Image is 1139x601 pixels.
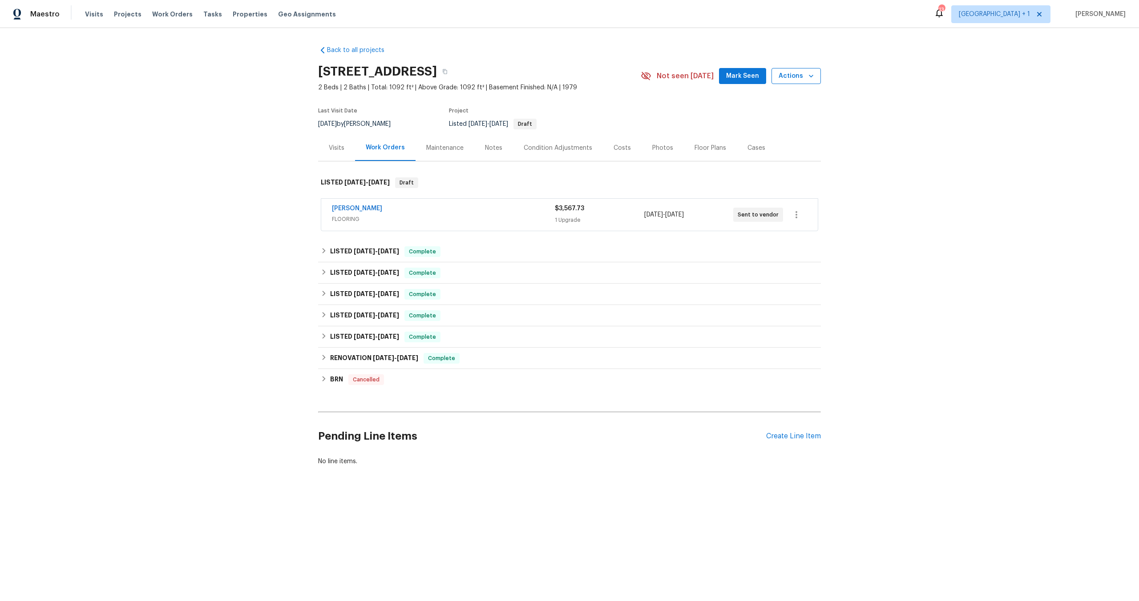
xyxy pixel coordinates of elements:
[644,210,684,219] span: -
[354,312,375,318] span: [DATE]
[396,178,417,187] span: Draft
[368,179,390,185] span: [DATE]
[321,177,390,188] h6: LISTED
[366,143,405,152] div: Work Orders
[85,10,103,19] span: Visits
[329,144,344,152] div: Visits
[747,144,765,152] div: Cases
[318,121,337,127] span: [DATE]
[318,457,821,466] div: No line items.
[318,168,821,197] div: LISTED [DATE]-[DATE]Draft
[1072,10,1126,19] span: [PERSON_NAME]
[449,108,469,113] span: Project
[405,290,440,299] span: Complete
[378,248,399,254] span: [DATE]
[766,432,821,441] div: Create Line Item
[332,215,555,224] span: FLOORING
[665,212,684,218] span: [DATE]
[344,179,366,185] span: [DATE]
[318,326,821,348] div: LISTED [DATE]-[DATE]Complete
[405,247,440,256] span: Complete
[614,144,631,152] div: Costs
[485,144,502,152] div: Notes
[555,205,584,212] span: $3,567.73
[514,121,536,127] span: Draft
[330,310,399,321] h6: LISTED
[449,121,537,127] span: Listed
[354,333,399,340] span: -
[318,284,821,305] div: LISTED [DATE]-[DATE]Complete
[378,312,399,318] span: [DATE]
[426,144,464,152] div: Maintenance
[397,355,418,361] span: [DATE]
[524,144,592,152] div: Condition Adjustments
[959,10,1030,19] span: [GEOGRAPHIC_DATA] + 1
[738,210,782,219] span: Sent to vendor
[318,369,821,390] div: BRN Cancelled
[779,71,814,82] span: Actions
[318,305,821,326] div: LISTED [DATE]-[DATE]Complete
[318,119,401,129] div: by [PERSON_NAME]
[318,67,437,76] h2: [STREET_ADDRESS]
[354,333,375,340] span: [DATE]
[330,268,399,278] h6: LISTED
[330,246,399,257] h6: LISTED
[318,262,821,284] div: LISTED [DATE]-[DATE]Complete
[330,353,418,364] h6: RENOVATION
[695,144,726,152] div: Floor Plans
[318,348,821,369] div: RENOVATION [DATE]-[DATE]Complete
[373,355,394,361] span: [DATE]
[354,291,399,297] span: -
[330,289,399,300] h6: LISTED
[330,374,343,385] h6: BRN
[378,269,399,276] span: [DATE]
[726,71,759,82] span: Mark Seen
[405,333,440,341] span: Complete
[354,248,399,254] span: -
[405,268,440,277] span: Complete
[30,10,60,19] span: Maestro
[318,241,821,262] div: LISTED [DATE]-[DATE]Complete
[354,269,399,276] span: -
[771,68,821,84] button: Actions
[378,333,399,340] span: [DATE]
[938,5,945,14] div: 13
[354,248,375,254] span: [DATE]
[114,10,141,19] span: Projects
[344,179,390,185] span: -
[469,121,487,127] span: [DATE]
[318,83,641,92] span: 2 Beds | 2 Baths | Total: 1092 ft² | Above Grade: 1092 ft² | Basement Finished: N/A | 1979
[332,205,382,212] a: [PERSON_NAME]
[373,355,418,361] span: -
[424,354,459,363] span: Complete
[318,416,766,457] h2: Pending Line Items
[469,121,508,127] span: -
[437,64,453,80] button: Copy Address
[405,311,440,320] span: Complete
[354,291,375,297] span: [DATE]
[349,375,383,384] span: Cancelled
[378,291,399,297] span: [DATE]
[489,121,508,127] span: [DATE]
[233,10,267,19] span: Properties
[354,312,399,318] span: -
[203,11,222,17] span: Tasks
[657,72,714,80] span: Not seen [DATE]
[318,46,404,55] a: Back to all projects
[719,68,766,84] button: Mark Seen
[354,269,375,276] span: [DATE]
[330,332,399,342] h6: LISTED
[555,216,644,224] div: 1 Upgrade
[152,10,193,19] span: Work Orders
[278,10,336,19] span: Geo Assignments
[644,212,663,218] span: [DATE]
[652,144,673,152] div: Photos
[318,108,357,113] span: Last Visit Date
